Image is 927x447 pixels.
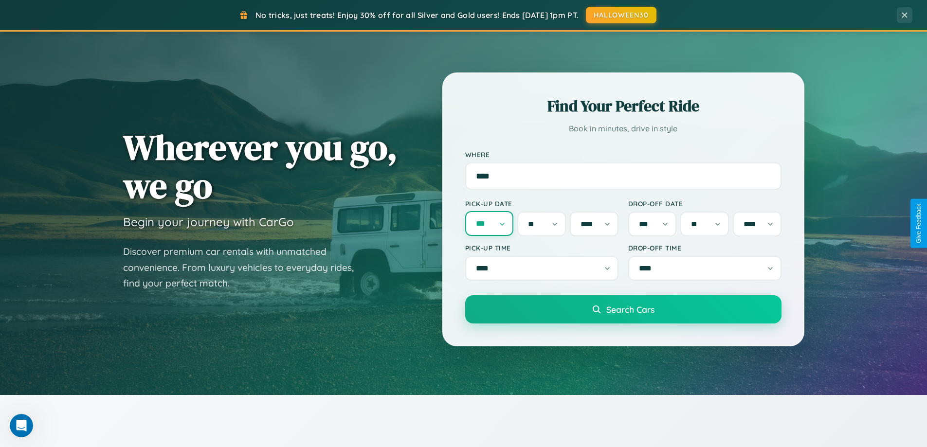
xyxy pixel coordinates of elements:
[465,199,618,208] label: Pick-up Date
[628,199,782,208] label: Drop-off Date
[465,95,782,117] h2: Find Your Perfect Ride
[915,204,922,243] div: Give Feedback
[628,244,782,252] label: Drop-off Time
[465,122,782,136] p: Book in minutes, drive in style
[465,295,782,323] button: Search Cars
[123,215,294,229] h3: Begin your journey with CarGo
[10,414,33,437] iframe: Intercom live chat
[123,128,398,205] h1: Wherever you go, we go
[606,304,654,315] span: Search Cars
[255,10,579,20] span: No tricks, just treats! Enjoy 30% off for all Silver and Gold users! Ends [DATE] 1pm PT.
[465,244,618,252] label: Pick-up Time
[123,244,366,291] p: Discover premium car rentals with unmatched convenience. From luxury vehicles to everyday rides, ...
[465,150,782,159] label: Where
[586,7,656,23] button: HALLOWEEN30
